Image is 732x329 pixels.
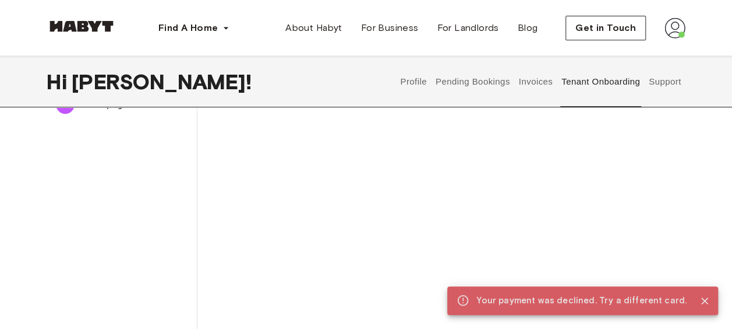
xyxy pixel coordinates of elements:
[149,16,239,40] button: Find A Home
[664,17,685,38] img: avatar
[158,21,218,35] span: Find A Home
[361,21,419,35] span: For Business
[560,56,642,107] button: Tenant Onboarding
[396,56,685,107] div: user profile tabs
[72,69,252,94] span: [PERSON_NAME] !
[47,20,116,32] img: Habyt
[427,16,508,40] a: For Landlords
[517,56,554,107] button: Invoices
[696,292,713,310] button: Close
[352,16,428,40] a: For Business
[575,21,636,35] span: Get in Touch
[276,16,351,40] a: About Habyt
[565,16,646,40] button: Get in Touch
[476,290,687,311] div: Your payment was declined. Try a different card.
[437,21,498,35] span: For Landlords
[647,56,683,107] button: Support
[47,69,72,94] span: Hi
[399,56,429,107] button: Profile
[518,21,538,35] span: Blog
[434,56,511,107] button: Pending Bookings
[508,16,547,40] a: Blog
[285,21,342,35] span: About Habyt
